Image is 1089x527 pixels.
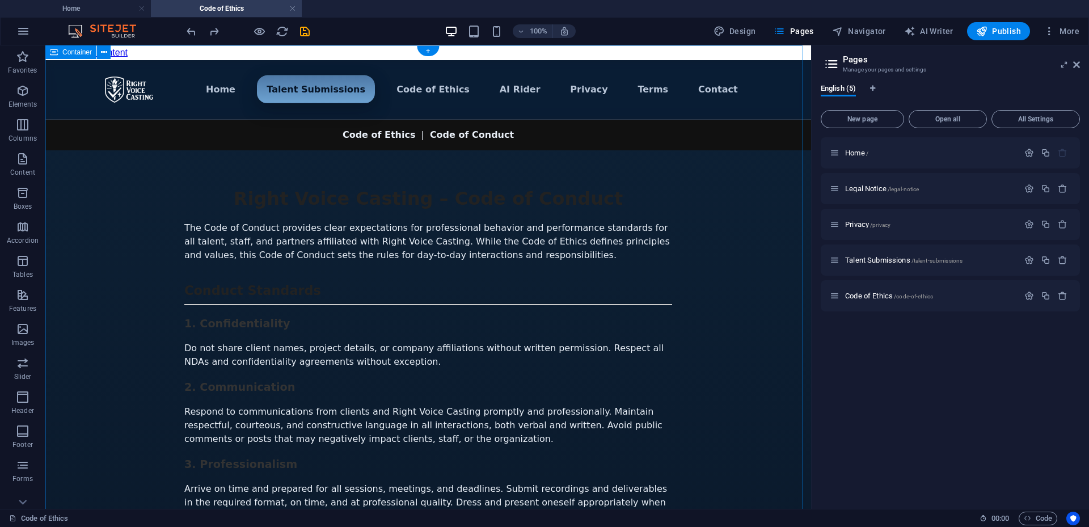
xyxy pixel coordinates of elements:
[207,24,221,38] button: redo
[842,185,1019,192] div: Legal Notice/legal-notice
[1058,220,1067,229] div: Remove
[298,25,311,38] i: Save (Ctrl+S)
[843,54,1080,65] h2: Pages
[1041,255,1050,265] div: Duplicate
[1058,255,1067,265] div: Remove
[894,293,933,300] span: /code-of-ethics
[11,406,34,415] p: Header
[999,514,1001,522] span: :
[842,292,1019,300] div: Code of Ethics/code-of-ethics
[976,26,1021,37] span: Publish
[842,149,1019,157] div: Home/
[65,24,150,38] img: Editor Logo
[1024,184,1034,193] div: Settings
[845,149,868,157] span: Click to open page
[845,256,963,264] span: Talent Submissions
[842,256,1019,264] div: Talent Submissions/talent-submissions
[967,22,1030,40] button: Publish
[9,512,68,525] a: Click to cancel selection. Double-click to open Pages
[980,512,1010,525] h6: Session time
[1041,184,1050,193] div: Duplicate
[1058,148,1067,158] div: The startpage cannot be deleted
[298,24,311,38] button: save
[276,25,289,38] i: Reload page
[14,372,32,381] p: Slider
[821,84,1080,106] div: Language Tabs
[845,292,933,300] span: Click to open page
[769,22,818,40] button: Pages
[828,22,890,40] button: Navigator
[997,116,1075,123] span: All Settings
[530,24,548,38] h6: 100%
[821,110,904,128] button: New page
[1039,22,1084,40] button: More
[832,26,886,37] span: Navigator
[904,26,953,37] span: AI Writer
[1024,148,1034,158] div: Settings
[14,202,32,211] p: Boxes
[991,110,1080,128] button: All Settings
[826,116,899,123] span: New page
[991,512,1009,525] span: 00 00
[11,338,35,347] p: Images
[1041,291,1050,301] div: Duplicate
[1041,148,1050,158] div: Duplicate
[866,150,868,157] span: /
[714,26,756,37] span: Design
[9,100,37,109] p: Elements
[62,49,92,56] span: Container
[184,24,198,38] button: undo
[911,258,963,264] span: /talent-submissions
[1024,512,1052,525] span: Code
[870,222,890,228] span: /privacy
[1019,512,1057,525] button: Code
[9,134,37,143] p: Columns
[821,82,856,98] span: English (5)
[1058,291,1067,301] div: Remove
[1024,255,1034,265] div: Settings
[709,22,761,40] button: Design
[888,186,919,192] span: /legal-notice
[1041,220,1050,229] div: Duplicate
[774,26,813,37] span: Pages
[845,220,890,229] span: Privacy
[513,24,553,38] button: 100%
[709,22,761,40] div: Design (Ctrl+Alt+Y)
[1024,220,1034,229] div: Settings
[9,304,36,313] p: Features
[914,116,982,123] span: Open all
[843,65,1057,75] h3: Manage your pages and settings
[842,221,1019,228] div: Privacy/privacy
[1024,291,1034,301] div: Settings
[1044,26,1079,37] span: More
[845,184,919,193] span: Legal Notice
[8,66,37,75] p: Favorites
[7,236,39,245] p: Accordion
[10,168,35,177] p: Content
[208,25,221,38] i: Redo: Delete elements (Ctrl+Y, ⌘+Y)
[12,270,33,279] p: Tables
[559,26,569,36] i: On resize automatically adjust zoom level to fit chosen device.
[417,46,439,56] div: +
[252,24,266,38] button: Click here to leave preview mode and continue editing
[12,474,33,483] p: Forms
[909,110,987,128] button: Open all
[900,22,958,40] button: AI Writer
[1066,512,1080,525] button: Usercentrics
[1058,184,1067,193] div: Remove
[12,440,33,449] p: Footer
[185,25,198,38] i: Undo: Change HTML (Ctrl+Z)
[275,24,289,38] button: reload
[151,2,302,15] h4: Code of Ethics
